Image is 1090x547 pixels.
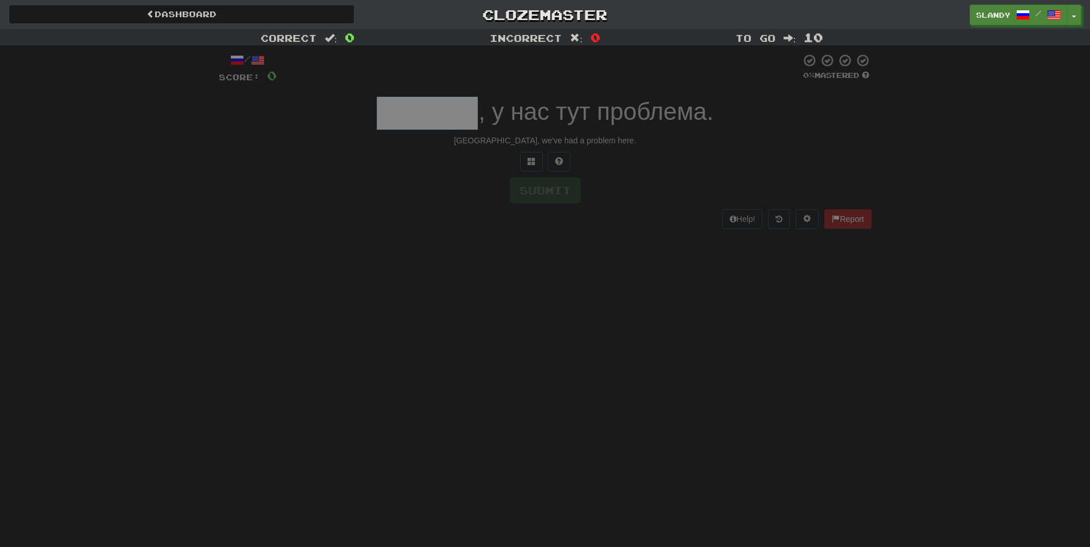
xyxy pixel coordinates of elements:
span: 10 [804,30,823,44]
button: Single letter hint - you only get 1 per sentence and score half the points! alt+h [548,152,570,171]
span: 0 [345,30,355,44]
span: , у нас тут проблема. [478,98,713,125]
div: / [219,53,277,68]
span: Correct [261,32,317,44]
span: Score: [219,72,260,82]
button: Round history (alt+y) [768,209,790,229]
span: : [325,33,337,43]
button: Submit [510,177,581,204]
span: 0 [267,68,277,83]
a: Clozemaster [372,5,718,25]
span: / [1036,9,1041,17]
span: : [784,33,796,43]
button: Report [824,209,871,229]
a: Slandy / [970,5,1067,25]
span: 0 % [803,71,814,80]
span: 0 [591,30,600,44]
span: Slandy [976,10,1010,20]
span: To go [735,32,776,44]
div: [GEOGRAPHIC_DATA], we've had a problem here. [219,135,872,146]
button: Switch sentence to multiple choice alt+p [520,152,543,171]
span: Incorrect [490,32,562,44]
a: Dashboard [9,5,355,24]
button: Help! [722,209,763,229]
div: Mastered [801,71,872,81]
span: : [570,33,583,43]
